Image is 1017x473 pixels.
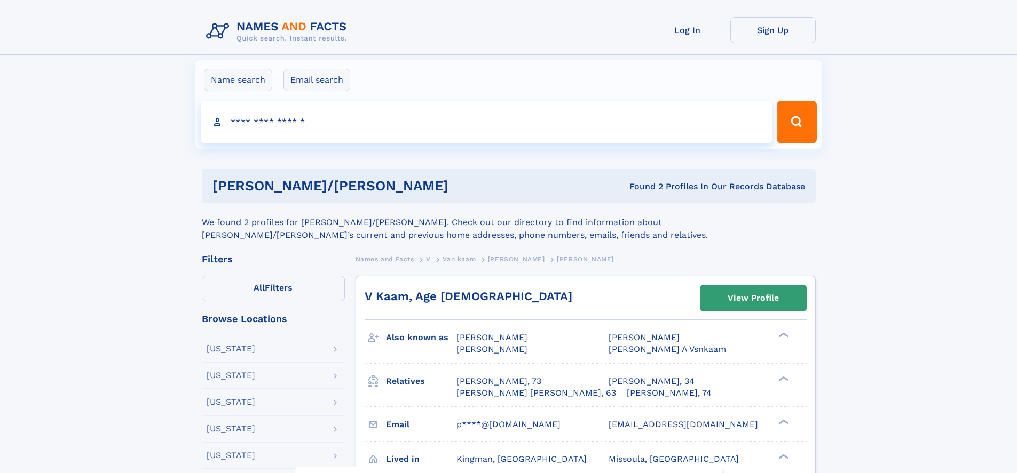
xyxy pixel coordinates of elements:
[777,101,816,143] button: Search Button
[202,203,816,242] div: We found 2 profiles for [PERSON_NAME]/[PERSON_NAME]. Check out our directory to find information ...
[207,451,255,460] div: [US_STATE]
[386,415,456,434] h3: Email
[212,179,539,193] h1: [PERSON_NAME]/[PERSON_NAME]
[609,419,758,429] span: [EMAIL_ADDRESS][DOMAIN_NAME]
[201,101,772,143] input: search input
[207,371,255,380] div: [US_STATE]
[645,17,730,43] a: Log In
[426,252,431,266] a: V
[254,283,265,293] span: All
[609,375,695,387] a: [PERSON_NAME], 34
[426,255,431,263] span: V
[456,454,587,464] span: Kingman, [GEOGRAPHIC_DATA]
[207,398,255,406] div: [US_STATE]
[202,276,345,301] label: Filters
[456,387,616,399] a: [PERSON_NAME] [PERSON_NAME], 63
[488,252,545,266] a: [PERSON_NAME]
[386,328,456,347] h3: Also known as
[557,255,614,263] span: [PERSON_NAME]
[776,418,789,425] div: ❯
[456,344,527,354] span: [PERSON_NAME]
[202,254,345,264] div: Filters
[776,332,789,339] div: ❯
[365,290,572,303] a: V Kaam, Age [DEMOGRAPHIC_DATA]
[609,332,680,342] span: [PERSON_NAME]
[627,387,712,399] a: [PERSON_NAME], 74
[609,344,726,354] span: [PERSON_NAME] A Vsnkaam
[539,181,805,193] div: Found 2 Profiles In Our Records Database
[456,375,541,387] a: [PERSON_NAME], 73
[386,372,456,390] h3: Relatives
[776,375,789,382] div: ❯
[356,252,414,266] a: Names and Facts
[207,344,255,353] div: [US_STATE]
[609,454,739,464] span: Missoula, [GEOGRAPHIC_DATA]
[488,255,545,263] span: [PERSON_NAME]
[443,252,476,266] a: Van kaam
[202,314,345,324] div: Browse Locations
[776,453,789,460] div: ❯
[456,332,527,342] span: [PERSON_NAME]
[700,285,806,311] a: View Profile
[283,69,350,91] label: Email search
[730,17,816,43] a: Sign Up
[728,286,779,310] div: View Profile
[207,424,255,433] div: [US_STATE]
[386,450,456,468] h3: Lived in
[204,69,272,91] label: Name search
[202,17,356,46] img: Logo Names and Facts
[443,255,476,263] span: Van kaam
